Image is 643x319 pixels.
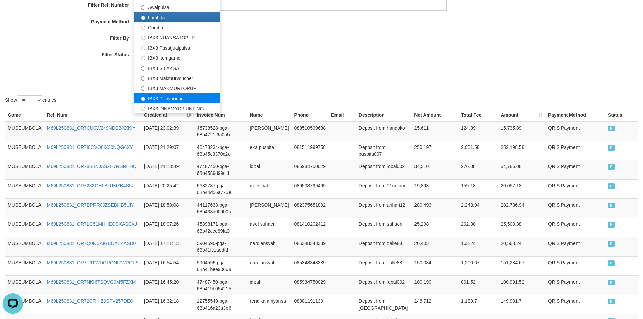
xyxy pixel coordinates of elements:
label: Show entries [5,95,56,105]
span: PAID [608,222,615,228]
td: 082375651892 [292,198,328,218]
td: Deposit from handoko [356,122,412,141]
td: 20,568.24 [498,237,545,256]
td: 46738528-pga-68b4721f6a0a5 [194,122,247,141]
a: M69L250831_OR7T6TWDQRQNI2WRGFS [47,260,139,265]
td: 1,189.7 [458,295,498,314]
td: QRIS Payment [545,179,605,198]
td: [DATE] 21:13:49 [141,160,194,179]
input: IBX3 MAKMURTOPUP [141,86,145,91]
input: IBX3 SILAKSA [141,66,145,71]
td: [DATE] 18:07:26 [141,218,194,237]
span: PAID [608,260,615,266]
a: M69L250831_OR72CRKIZ9SPV257DE0 [47,298,133,304]
th: Name [247,109,291,122]
td: eka puspita [247,141,291,160]
td: [DATE] 16:45:20 [141,275,194,295]
label: Lambda [134,12,220,22]
td: QRIS Payment [545,218,605,237]
td: 19,898 [411,179,458,198]
th: Payment Method [545,109,605,122]
span: PAID [608,280,615,285]
td: 202.38 [458,218,498,237]
td: [DATE] 21:29:07 [141,141,194,160]
td: 5904596-pga-68b41fc1aedfd [194,237,247,256]
td: 46473234-pga-68b45c3370c2d [194,141,247,160]
td: 34,510 [411,160,458,179]
th: Status [605,109,638,122]
td: 08881191139 [292,295,328,314]
td: 25,298 [411,218,458,237]
td: [DATE] 23:02:39 [141,122,194,141]
td: nardiansyah [247,237,291,256]
td: MUSEUMBOLA [5,122,44,141]
td: 085934750029 [292,160,328,179]
td: 081511999758 [292,141,328,160]
td: [PERSON_NAME] [247,198,291,218]
td: 149,901.7 [498,295,545,314]
a: M69L250831_OR7BPRR0JZSEBHB5UIY [47,202,134,208]
input: Awalpulsa [141,5,145,10]
td: [DATE] 17:11:13 [141,237,194,256]
th: Email [328,109,356,122]
input: IBX3 Makmurvoucher [141,76,145,81]
span: PAID [608,145,615,151]
td: MUSEUMBOLA [5,179,44,198]
td: 47487450-pga-68b419b054215 [194,275,247,295]
label: IBX3 Itemgame [134,52,220,62]
td: 34,786.08 [498,160,545,179]
input: IBX3 Pusatjualpulsa [141,46,145,50]
input: Combo [141,26,145,30]
td: 12755549-pga-68b416a23a3b6 [194,295,247,314]
td: QRIS Payment [545,295,605,314]
th: Created at: activate to sort column ascending [141,109,194,122]
td: MUSEUMBOLA [5,218,44,237]
td: 151,284.67 [498,256,545,275]
input: IBX3 NUANSATOPUP [141,36,145,40]
td: QRIS Payment [545,122,605,141]
td: Deposit from iqbal002 [356,160,412,179]
span: PAID [608,126,615,131]
td: 089508799499 [292,179,328,198]
td: QRIS Payment [545,256,605,275]
input: Lambda [141,16,145,20]
td: Deposit from dalle88 [356,256,412,275]
label: Combo [134,22,220,32]
th: Ref. Num [44,109,141,122]
td: 280,493 [411,198,458,218]
td: 085348348389 [292,256,328,275]
td: 6682787-pga-68b44d56a775e [194,179,247,198]
td: 250,197 [411,141,458,160]
input: IBX3 DINAMYCPRINTING [141,107,145,111]
td: 081410202412 [292,218,328,237]
td: 276.08 [458,160,498,179]
label: IBX3 SILAKSA [134,62,220,73]
td: marsinah [247,179,291,198]
td: 20,405 [411,237,458,256]
td: 2,243.94 [458,198,498,218]
td: 085348348389 [292,237,328,256]
th: Total Fee [458,109,498,122]
a: M69L250831_OR7NKI6TSQVG9M5FZXM [47,279,136,285]
td: Deposit from iqbal002 [356,275,412,295]
a: M69L250831_OR78S8NJASZH7RSRHHQ [47,164,137,169]
th: Description [356,109,412,122]
label: Awalpulsa [134,2,220,12]
td: QRIS Payment [545,275,605,295]
th: Amount: activate to sort column ascending [498,109,545,122]
td: 282,736.94 [498,198,545,218]
td: QRIS Payment [545,141,605,160]
td: QRIS Payment [545,237,605,256]
label: IBX3 DINAMYCPRINTING [134,103,220,113]
td: 163.24 [458,237,498,256]
td: 15,611 [411,122,458,141]
td: Deposit from suhaeri [356,218,412,237]
td: 47487450-pga-68b4589d99cf1 [194,160,247,179]
span: PAID [608,241,615,247]
a: M69L250831_OR7282GHLBJUMZK4S5Z [47,183,135,188]
span: PAID [608,299,615,304]
td: MUSEUMBOLA [5,141,44,160]
td: [DATE] 16:54:54 [141,256,194,275]
td: [DATE] 18:58:08 [141,198,194,218]
th: Net Amount [411,109,458,122]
